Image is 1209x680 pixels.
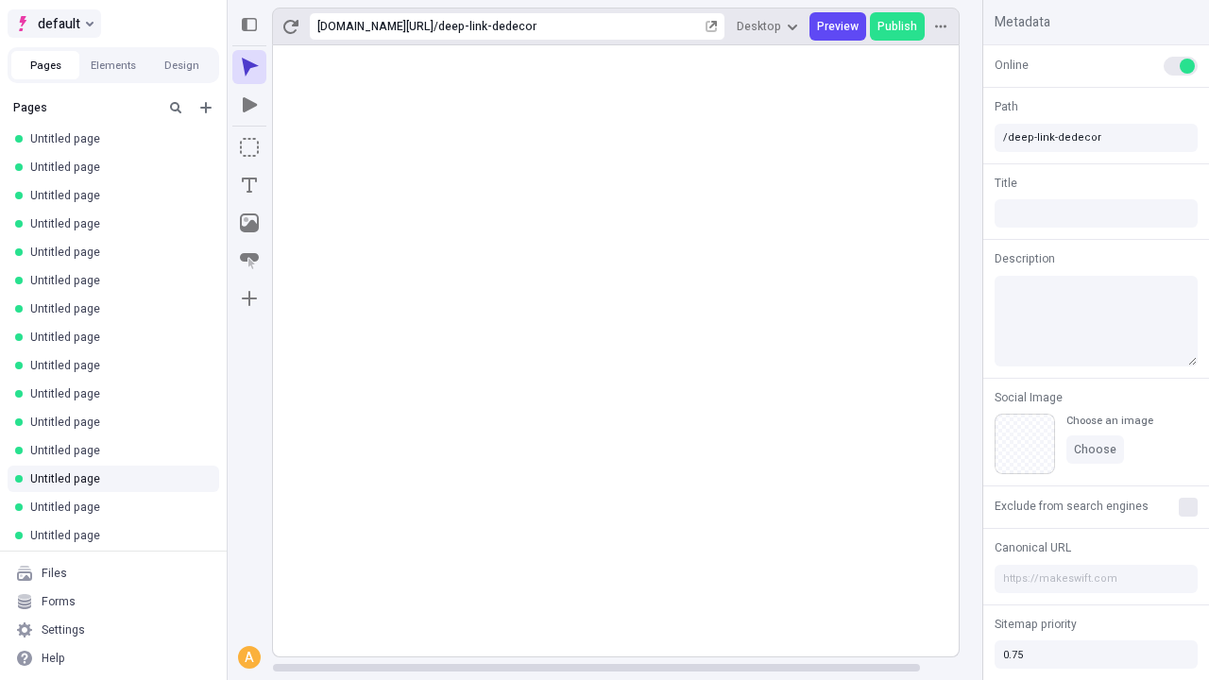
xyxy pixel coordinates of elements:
[232,206,266,240] button: Image
[8,9,101,38] button: Select site
[30,301,204,316] div: Untitled page
[232,130,266,164] button: Box
[809,12,866,41] button: Preview
[13,100,157,115] div: Pages
[30,358,204,373] div: Untitled page
[995,539,1071,556] span: Canonical URL
[877,19,917,34] span: Publish
[232,244,266,278] button: Button
[30,471,204,486] div: Untitled page
[38,12,80,35] span: default
[995,389,1063,406] span: Social Image
[1066,414,1153,428] div: Choose an image
[30,273,204,288] div: Untitled page
[995,250,1055,267] span: Description
[30,160,204,175] div: Untitled page
[438,19,702,34] div: deep-link-dedecor
[147,51,215,79] button: Design
[30,500,204,515] div: Untitled page
[195,96,217,119] button: Add new
[42,594,76,609] div: Forms
[30,386,204,401] div: Untitled page
[42,566,67,581] div: Files
[317,19,434,34] div: [URL][DOMAIN_NAME]
[245,648,254,669] span: A
[30,528,204,543] div: Untitled page
[1066,435,1124,464] button: Choose
[737,19,781,34] span: Desktop
[42,622,85,637] div: Settings
[995,616,1077,633] span: Sitemap priority
[729,12,806,41] button: Desktop
[1074,442,1116,457] span: Choose
[42,651,65,666] div: Help
[11,51,79,79] button: Pages
[30,131,204,146] div: Untitled page
[434,19,438,34] div: /
[995,98,1018,115] span: Path
[995,57,1029,74] span: Online
[30,330,204,345] div: Untitled page
[232,168,266,202] button: Text
[30,188,204,203] div: Untitled page
[817,19,859,34] span: Preview
[30,415,204,430] div: Untitled page
[30,216,204,231] div: Untitled page
[995,175,1017,192] span: Title
[870,12,925,41] button: Publish
[30,245,204,260] div: Untitled page
[30,443,204,458] div: Untitled page
[995,498,1149,515] span: Exclude from search engines
[79,51,147,79] button: Elements
[995,565,1198,593] input: https://makeswift.com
